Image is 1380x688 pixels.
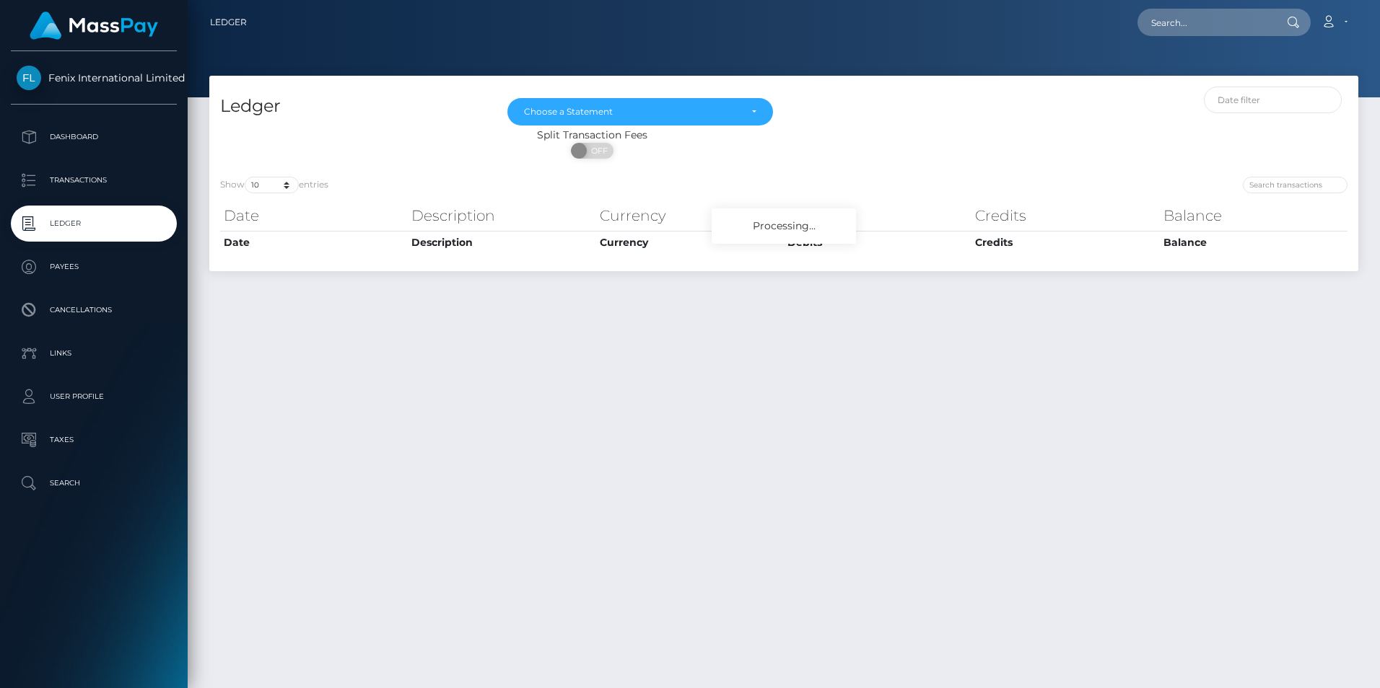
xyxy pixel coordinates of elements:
[17,126,171,148] p: Dashboard
[17,299,171,321] p: Cancellations
[11,292,177,328] a: Cancellations
[712,208,856,244] div: Processing...
[17,472,171,494] p: Search
[220,177,328,193] label: Show entries
[11,379,177,415] a: User Profile
[784,201,971,230] th: Debits
[1243,177,1348,193] input: Search transactions
[408,201,595,230] th: Description
[17,213,171,234] p: Ledger
[408,231,595,254] th: Description
[11,206,177,242] a: Ledger
[11,162,177,198] a: Transactions
[596,231,784,254] th: Currency
[11,119,177,155] a: Dashboard
[524,106,740,118] div: Choose a Statement
[1160,231,1348,254] th: Balance
[17,66,41,90] img: Fenix International Limited
[210,7,247,38] a: Ledger
[17,386,171,407] p: User Profile
[971,231,1159,254] th: Credits
[11,422,177,458] a: Taxes
[11,465,177,501] a: Search
[17,256,171,278] p: Payees
[1204,87,1342,113] input: Date filter
[245,177,299,193] select: Showentries
[971,201,1159,230] th: Credits
[507,98,773,125] button: Choose a Statement
[17,169,171,191] p: Transactions
[11,249,177,285] a: Payees
[784,231,971,254] th: Debits
[17,429,171,451] p: Taxes
[596,201,784,230] th: Currency
[220,201,408,230] th: Date
[11,71,177,84] span: Fenix International Limited
[220,94,486,119] h4: Ledger
[17,343,171,364] p: Links
[220,231,408,254] th: Date
[11,335,177,371] a: Links
[30,12,158,40] img: MassPay Logo
[209,128,975,143] div: Split Transaction Fees
[579,143,615,159] span: OFF
[1137,9,1273,36] input: Search...
[1160,201,1348,230] th: Balance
